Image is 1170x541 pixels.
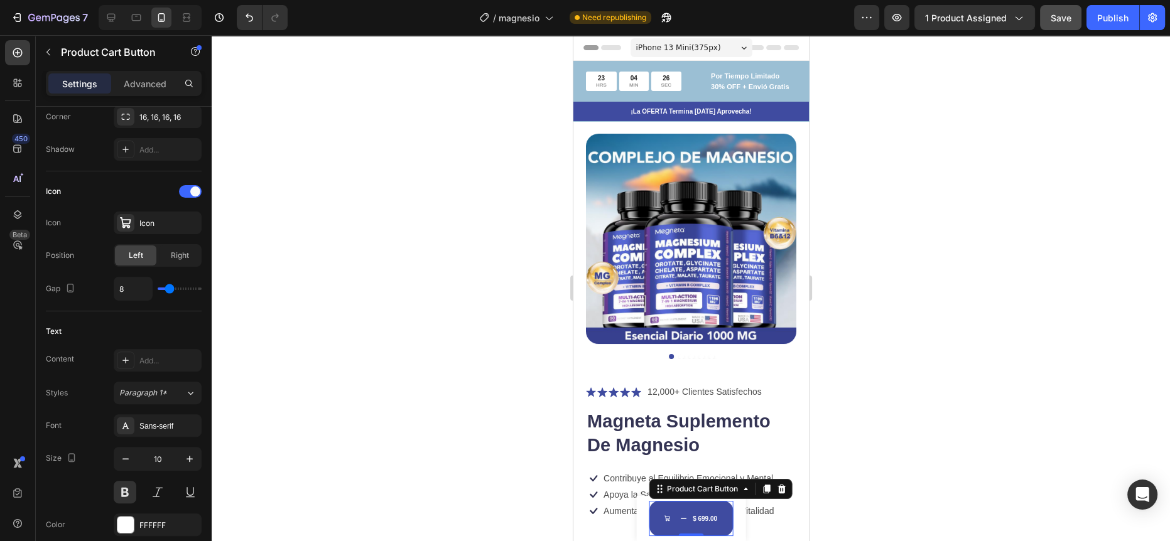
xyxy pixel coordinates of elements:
[46,111,71,122] div: Corner
[129,250,143,261] span: Left
[124,77,166,90] p: Advanced
[171,250,189,261] span: Right
[46,420,62,431] div: Font
[46,519,65,530] div: Color
[573,35,809,541] iframe: Design area
[12,134,30,144] div: 450
[139,420,198,432] div: Sans-serif
[139,355,198,367] div: Add...
[46,250,74,261] div: Position
[23,505,213,520] span: Custom code
[139,144,198,156] div: Add...
[119,387,167,399] span: Paragraph 1*
[46,144,75,155] div: Shadow
[114,277,152,300] input: Auto
[114,382,202,404] button: Paragraph 1*
[914,5,1035,30] button: 1 product assigned
[1097,11,1129,24] div: Publish
[1040,5,1081,30] button: Save
[46,450,79,467] div: Size
[1086,5,1139,30] button: Publish
[46,217,61,228] div: Icon
[82,10,88,25] p: 7
[493,11,496,24] span: /
[9,230,30,240] div: Beta
[46,281,78,297] div: Gap
[61,45,168,60] p: Product Cart Button
[62,77,97,90] p: Settings
[139,112,198,123] div: 16, 16, 16, 16
[46,186,61,197] div: Icon
[46,326,62,337] div: Text
[46,387,68,399] div: Styles
[582,12,646,23] span: Need republishing
[237,5,288,30] div: Undo/Redo
[1127,479,1157,510] div: Open Intercom Messenger
[925,11,1007,24] span: 1 product assigned
[5,5,94,30] button: 7
[46,353,74,365] div: Content
[499,11,539,24] span: magnesio
[139,218,198,229] div: Icon
[1051,13,1071,23] span: Save
[139,520,198,531] div: FFFFFF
